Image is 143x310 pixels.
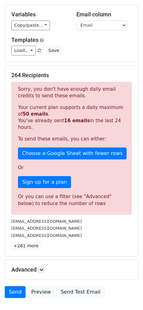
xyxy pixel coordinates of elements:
a: +261 more [11,242,41,250]
a: Templates [11,37,39,43]
h5: Email column [76,11,132,18]
a: Choose a Google Sheet with fewer rows [18,147,127,159]
h5: 264 Recipients [11,72,132,79]
a: Send Test Email [57,286,104,298]
a: Sign up for a plan [18,176,71,188]
strong: 50 emails [22,111,48,117]
small: [EMAIL_ADDRESS][DOMAIN_NAME] [11,226,82,231]
iframe: Chat Widget [111,280,143,310]
strong: 16 emails [64,118,90,123]
p: Or [18,164,125,171]
p: To send these emails, you can either: [18,136,125,142]
a: Preview [27,286,55,298]
h5: Variables [11,11,67,18]
p: Sorry, you don't have enough daily email credits to send these emails. [18,86,125,99]
p: Your current plan supports a daily maximum of . You've already sent in the last 24 hours. [18,104,125,131]
small: [EMAIL_ADDRESS][DOMAIN_NAME] [11,219,82,224]
div: Or you can use a filter (see "Advanced" below) to reduce the number of rows [18,193,125,207]
button: Save [45,46,62,55]
a: Copy/paste... [11,20,50,30]
h5: Advanced [11,266,132,273]
a: Send [5,286,26,298]
small: [EMAIL_ADDRESS][DOMAIN_NAME] [11,233,82,238]
a: Load... [11,46,36,55]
